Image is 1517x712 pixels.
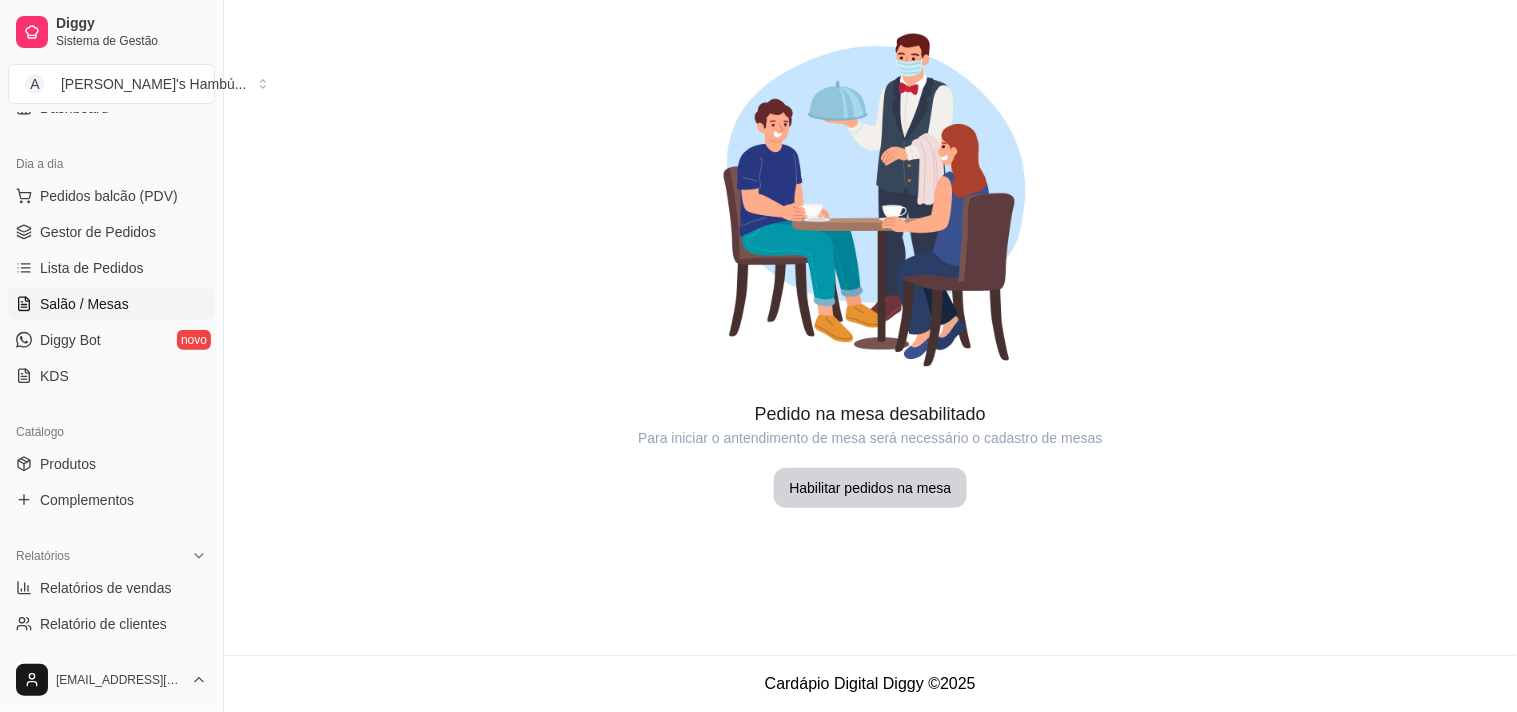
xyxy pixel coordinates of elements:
[56,33,207,49] span: Sistema de Gestão
[16,548,70,564] span: Relatórios
[8,572,215,604] a: Relatórios de vendas
[56,15,207,33] span: Diggy
[774,468,968,508] button: Habilitar pedidos na mesa
[8,656,215,704] button: [EMAIL_ADDRESS][DOMAIN_NAME]
[8,324,215,356] a: Diggy Botnovo
[8,484,215,516] a: Complementos
[40,258,144,278] span: Lista de Pedidos
[8,416,215,448] div: Catálogo
[40,614,167,634] span: Relatório de clientes
[224,400,1517,428] article: Pedido na mesa desabilitado
[56,672,183,688] span: [EMAIL_ADDRESS][DOMAIN_NAME]
[8,8,215,56] a: DiggySistema de Gestão
[8,148,215,180] div: Dia a dia
[8,360,215,392] a: KDS
[8,252,215,284] a: Lista de Pedidos
[40,366,69,386] span: KDS
[40,454,96,474] span: Produtos
[25,74,45,94] span: A
[40,294,129,314] span: Salão / Mesas
[224,655,1517,712] footer: Cardápio Digital Diggy © 2025
[224,428,1517,448] article: Para iniciar o antendimento de mesa será necessário o cadastro de mesas
[8,216,215,248] a: Gestor de Pedidos
[61,74,247,94] div: [PERSON_NAME]'s Hambú ...
[8,64,215,104] button: Select a team
[40,222,156,242] span: Gestor de Pedidos
[8,448,215,480] a: Produtos
[8,608,215,640] a: Relatório de clientes
[8,288,215,320] a: Salão / Mesas
[8,644,215,676] a: Relatório de mesas
[8,180,215,212] button: Pedidos balcão (PDV)
[40,330,101,350] span: Diggy Bot
[40,490,134,510] span: Complementos
[40,186,178,206] span: Pedidos balcão (PDV)
[40,578,172,598] span: Relatórios de vendas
